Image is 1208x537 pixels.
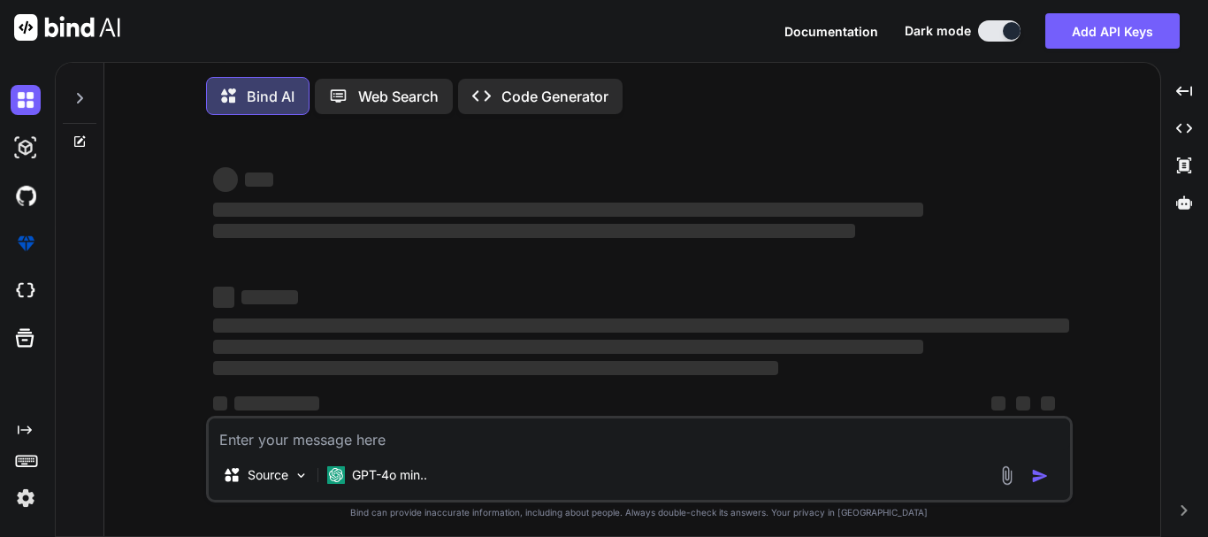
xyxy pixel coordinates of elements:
[327,466,345,484] img: GPT-4o mini
[213,340,923,354] span: ‌
[213,167,238,192] span: ‌
[245,173,273,187] span: ‌
[784,24,878,39] span: Documentation
[11,483,41,513] img: settings
[11,228,41,258] img: premium
[11,180,41,211] img: githubDark
[997,465,1017,486] img: attachment
[352,466,427,484] p: GPT-4o min..
[11,133,41,163] img: darkAi-studio
[213,224,855,238] span: ‌
[234,396,319,410] span: ‌
[14,14,120,41] img: Bind AI
[1031,467,1049,485] img: icon
[905,22,971,40] span: Dark mode
[1016,396,1030,410] span: ‌
[213,203,923,217] span: ‌
[11,85,41,115] img: darkChat
[1045,13,1180,49] button: Add API Keys
[213,287,234,308] span: ‌
[247,86,294,107] p: Bind AI
[991,396,1005,410] span: ‌
[213,361,778,375] span: ‌
[501,86,608,107] p: Code Generator
[358,86,439,107] p: Web Search
[1041,396,1055,410] span: ‌
[213,396,227,410] span: ‌
[206,506,1073,519] p: Bind can provide inaccurate information, including about people. Always double-check its answers....
[11,276,41,306] img: cloudideIcon
[248,466,288,484] p: Source
[241,290,298,304] span: ‌
[213,318,1069,333] span: ‌
[784,22,878,41] button: Documentation
[294,468,309,483] img: Pick Models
